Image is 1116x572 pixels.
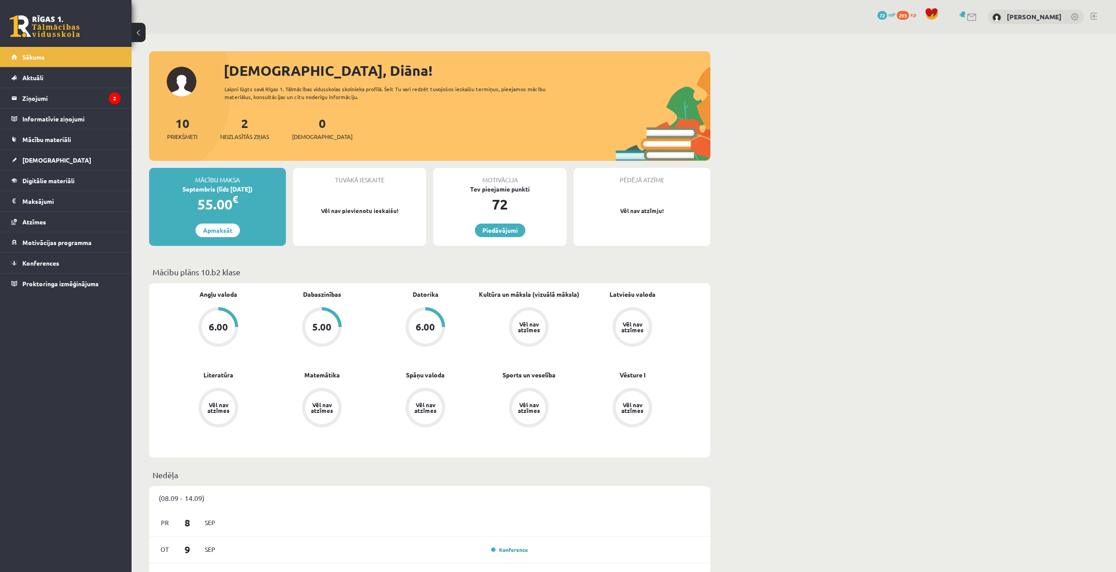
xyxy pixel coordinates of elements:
[292,115,353,141] a: 0[DEMOGRAPHIC_DATA]
[11,212,121,232] a: Atzīmes
[153,469,707,481] p: Nedēļa
[888,11,895,18] span: mP
[11,232,121,252] a: Motivācijas programma
[22,191,121,211] legend: Maksājumi
[293,168,426,185] div: Tuvākā ieskaite
[11,171,121,191] a: Digitālie materiāli
[297,206,422,215] p: Vēl nav pievienotu ieskaišu!
[200,290,237,299] a: Angļu valoda
[22,238,92,246] span: Motivācijas programma
[11,109,121,129] a: Informatīvie ziņojumi
[897,11,920,18] a: 203 xp
[374,388,477,429] a: Vēl nav atzīmes
[374,307,477,348] a: 6.00
[22,259,59,267] span: Konferences
[11,47,121,67] a: Sākums
[149,185,286,194] div: Septembris (līdz [DATE])
[479,290,579,299] a: Kultūra un māksla (vizuālā māksla)
[1007,12,1062,21] a: [PERSON_NAME]
[433,194,567,215] div: 72
[149,486,710,510] div: (08.09 - 14.09)
[620,370,645,380] a: Vēsture I
[224,60,710,81] div: [DEMOGRAPHIC_DATA], Diāna!
[517,321,541,333] div: Vēl nav atzīmes
[149,168,286,185] div: Mācību maksa
[433,168,567,185] div: Motivācija
[11,129,121,149] a: Mācību materiāli
[11,191,121,211] a: Maksājumi
[167,307,270,348] a: 6.00
[610,290,656,299] a: Latviešu valoda
[174,515,201,530] span: 8
[406,370,445,380] a: Spāņu valoda
[477,307,581,348] a: Vēl nav atzīmes
[270,388,374,429] a: Vēl nav atzīmes
[167,132,197,141] span: Priekšmeti
[232,193,238,206] span: €
[503,370,556,380] a: Sports un veselība
[201,543,219,556] span: Sep
[156,516,174,529] span: Pr
[304,370,340,380] a: Matemātika
[220,132,269,141] span: Neizlasītās ziņas
[877,11,895,18] a: 72 mP
[491,546,528,553] a: Konference
[206,402,231,413] div: Vēl nav atzīmes
[153,266,707,278] p: Mācību plāns 10.b2 klase
[22,280,99,288] span: Proktoringa izmēģinājums
[11,253,121,273] a: Konferences
[22,177,75,185] span: Digitālie materiāli
[225,85,561,101] div: Laipni lūgts savā Rīgas 1. Tālmācības vidusskolas skolnieka profilā. Šeit Tu vari redzēt tuvojošo...
[203,370,233,380] a: Literatūra
[11,68,121,88] a: Aktuāli
[22,156,91,164] span: [DEMOGRAPHIC_DATA]
[156,543,174,556] span: Ot
[620,402,645,413] div: Vēl nav atzīmes
[10,15,80,37] a: Rīgas 1. Tālmācības vidusskola
[11,274,121,294] a: Proktoringa izmēģinājums
[581,307,684,348] a: Vēl nav atzīmes
[201,516,219,529] span: Sep
[477,388,581,429] a: Vēl nav atzīmes
[910,11,916,18] span: xp
[413,290,439,299] a: Datorika
[413,402,438,413] div: Vēl nav atzīmes
[167,388,270,429] a: Vēl nav atzīmes
[620,321,645,333] div: Vēl nav atzīmes
[303,290,341,299] a: Dabaszinības
[574,168,710,185] div: Pēdējā atzīme
[22,135,71,143] span: Mācību materiāli
[877,11,887,20] span: 72
[220,115,269,141] a: 2Neizlasītās ziņas
[11,88,121,108] a: Ziņojumi2
[22,53,45,61] span: Sākums
[11,150,121,170] a: [DEMOGRAPHIC_DATA]
[270,307,374,348] a: 5.00
[109,92,121,104] i: 2
[517,402,541,413] div: Vēl nav atzīmes
[22,74,43,82] span: Aktuāli
[578,206,706,215] p: Vēl nav atzīmju!
[312,322,332,332] div: 5.00
[897,11,909,20] span: 203
[433,185,567,194] div: Tev pieejamie punkti
[167,115,197,141] a: 10Priekšmeti
[196,224,240,237] a: Apmaksāt
[310,402,334,413] div: Vēl nav atzīmes
[475,224,525,237] a: Piedāvājumi
[581,388,684,429] a: Vēl nav atzīmes
[22,218,46,226] span: Atzīmes
[209,322,228,332] div: 6.00
[22,109,121,129] legend: Informatīvie ziņojumi
[22,88,121,108] legend: Ziņojumi
[416,322,435,332] div: 6.00
[174,542,201,557] span: 9
[292,132,353,141] span: [DEMOGRAPHIC_DATA]
[992,13,1001,22] img: Diāna Mežecka
[149,194,286,215] div: 55.00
